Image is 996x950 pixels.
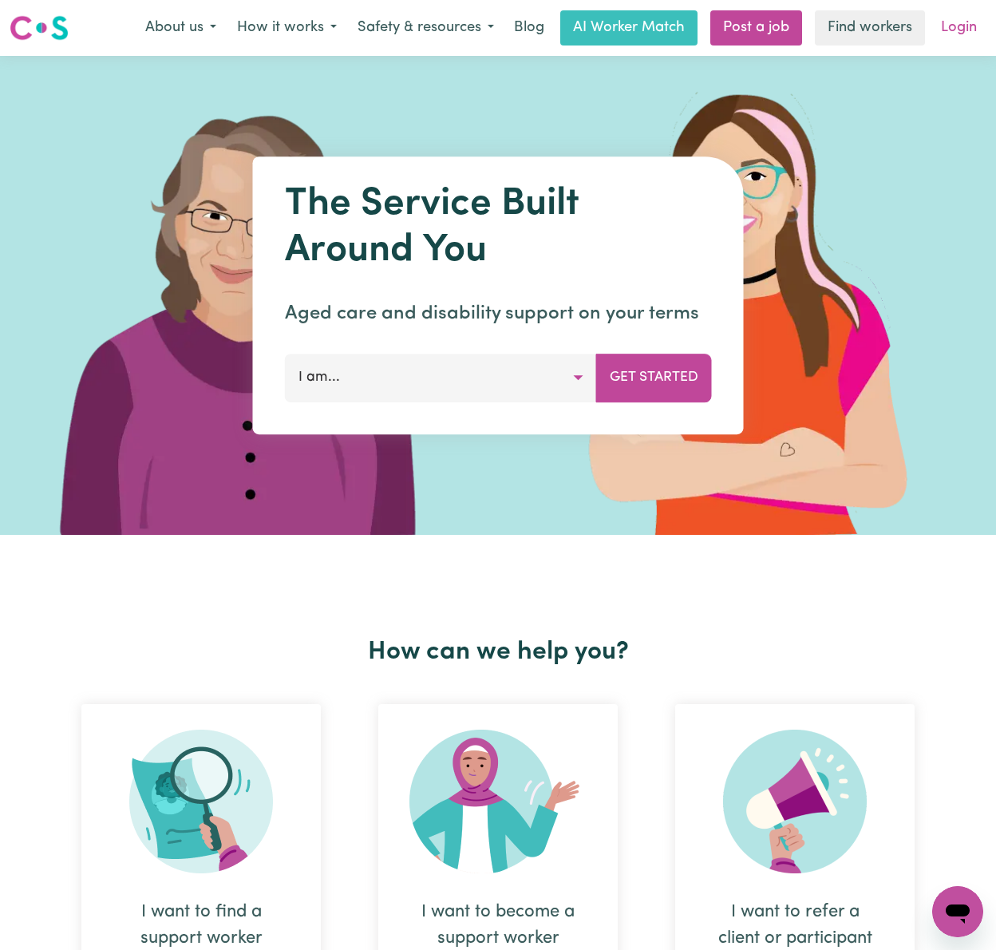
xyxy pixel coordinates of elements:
[710,10,802,46] a: Post a job
[409,730,587,873] img: Become Worker
[560,10,698,46] a: AI Worker Match
[227,11,347,45] button: How it works
[723,730,867,873] img: Refer
[504,10,554,46] a: Blog
[129,730,273,873] img: Search
[285,299,712,328] p: Aged care and disability support on your terms
[53,637,943,667] h2: How can we help you?
[10,10,69,46] a: Careseekers logo
[596,354,712,402] button: Get Started
[932,886,983,937] iframe: Button to launch messaging window
[135,11,227,45] button: About us
[10,14,69,42] img: Careseekers logo
[931,10,986,46] a: Login
[285,354,597,402] button: I am...
[815,10,925,46] a: Find workers
[285,182,712,274] h1: The Service Built Around You
[347,11,504,45] button: Safety & resources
